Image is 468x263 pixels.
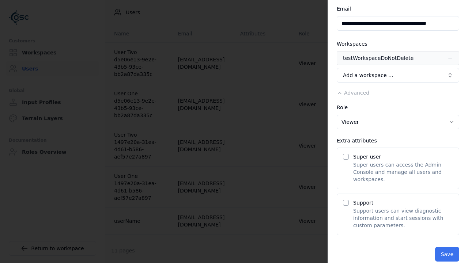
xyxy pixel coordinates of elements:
[337,41,367,47] label: Workspaces
[337,104,348,110] label: Role
[343,54,414,62] div: testWorkspaceDoNotDelete
[337,6,351,12] label: Email
[353,200,373,206] label: Support
[435,247,459,262] button: Save
[344,90,369,96] span: Advanced
[353,207,453,229] p: Support users can view diagnostic information and start sessions with custom parameters.
[353,154,381,160] label: Super user
[353,161,453,183] p: Super users can access the Admin Console and manage all users and workspaces.
[337,138,459,143] div: Extra attributes
[343,72,393,79] span: Add a workspace …
[337,89,369,96] button: Advanced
